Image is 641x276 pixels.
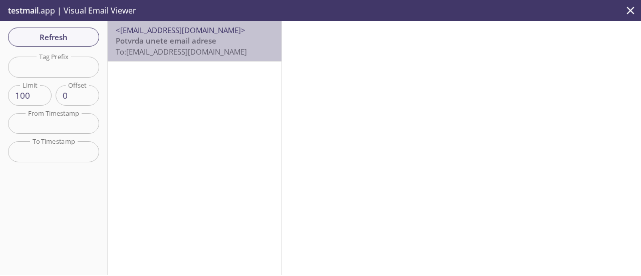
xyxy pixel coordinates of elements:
[8,5,39,16] span: testmail
[8,28,99,47] button: Refresh
[116,47,247,57] span: To: [EMAIL_ADDRESS][DOMAIN_NAME]
[16,31,91,44] span: Refresh
[108,21,281,61] div: <[EMAIL_ADDRESS][DOMAIN_NAME]>Potvrda unete email adreseTo:[EMAIL_ADDRESS][DOMAIN_NAME]
[108,21,281,62] nav: emails
[116,25,245,35] span: <[EMAIL_ADDRESS][DOMAIN_NAME]>
[116,36,216,46] span: Potvrda unete email adrese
